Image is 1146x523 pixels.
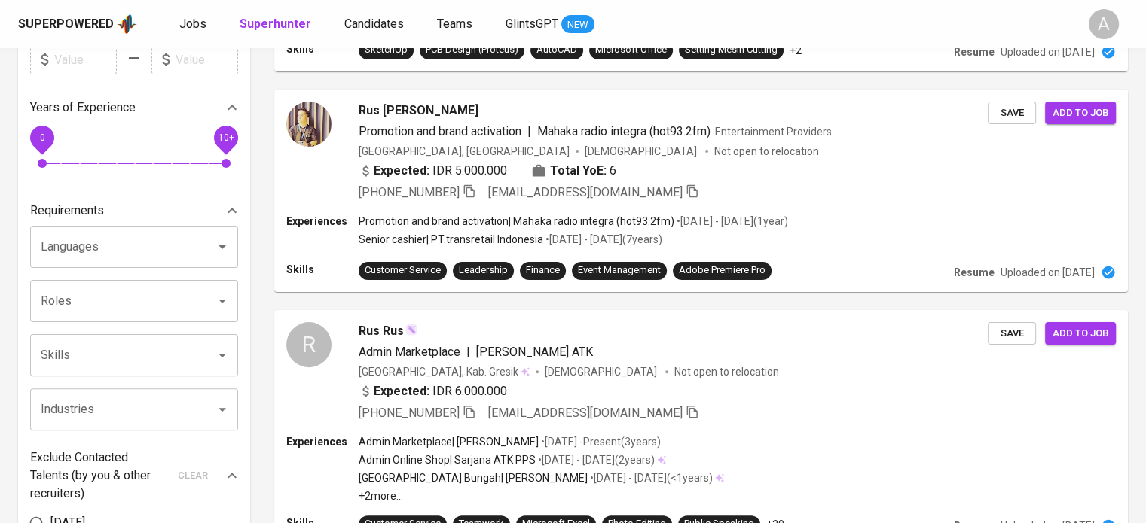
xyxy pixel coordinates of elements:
div: Exclude Contacted Talents (by you & other recruiters)clear [30,449,238,503]
p: Experiences [286,434,359,449]
button: Open [212,345,233,366]
input: Value [54,44,117,74]
p: Not open to relocation [674,364,779,379]
button: Add to job [1045,322,1116,345]
b: Superhunter [240,17,311,31]
p: Admin Online Shop | Sarjana ATK PPS [359,452,536,467]
button: Open [212,236,233,257]
div: AutoCAD [536,43,577,57]
a: Superhunter [240,15,314,34]
div: Requirements [30,196,238,226]
p: Skills [286,262,359,277]
span: | [466,343,470,361]
div: Finance [526,263,560,278]
span: Rus Rus [359,322,404,340]
span: GlintsGPT [506,17,558,31]
p: Skills [286,41,359,56]
span: Save [995,105,1028,122]
div: A [1089,9,1119,39]
p: Not open to relocation [714,144,819,159]
p: Uploaded on [DATE] [1001,44,1095,59]
span: [PHONE_NUMBER] [359,406,460,420]
p: Resume [954,44,995,59]
p: Admin Marketplace | [PERSON_NAME] [359,434,539,449]
span: Promotion and brand activation [359,124,521,138]
b: Expected: [374,382,429,400]
p: • [DATE] - [DATE] ( 1 year ) [674,214,788,229]
p: Uploaded on [DATE] [1001,265,1095,280]
span: [EMAIL_ADDRESS][DOMAIN_NAME] [488,406,683,420]
p: • [DATE] - [DATE] ( 7 years ) [543,232,662,247]
span: NEW [561,17,594,32]
a: Jobs [179,15,209,34]
div: Microsoft Office [595,43,667,57]
span: 6 [610,162,616,180]
div: Setting Mesin Cutting [685,43,778,57]
b: Total YoE: [550,162,607,180]
a: Superpoweredapp logo [18,13,137,35]
span: 10+ [218,132,234,143]
a: Candidates [344,15,407,34]
p: Exclude Contacted Talents (by you & other recruiters) [30,449,169,503]
p: +2 [790,43,802,58]
p: • [DATE] - [DATE] ( 2 years ) [536,452,655,467]
span: [DEMOGRAPHIC_DATA] [545,364,659,379]
div: Adobe Premiere Pro [679,263,766,278]
div: Years of Experience [30,93,238,123]
a: Teams [437,15,475,34]
div: PCB Design (Proteus) [426,43,518,57]
span: Mahaka radio integra (hot93.2fm) [537,124,711,138]
span: 0 [39,132,44,143]
a: Rus [PERSON_NAME]Promotion and brand activation|Mahaka radio integra (hot93.2fm)Entertainment Pro... [274,90,1128,292]
p: • [DATE] - Present ( 3 years ) [539,434,661,449]
div: IDR 6.000.000 [359,382,507,400]
p: Experiences [286,214,359,229]
span: Jobs [179,17,206,31]
p: • [DATE] - [DATE] ( <1 years ) [588,470,713,485]
span: Add to job [1053,105,1108,122]
p: Years of Experience [30,99,136,117]
span: [DEMOGRAPHIC_DATA] [585,144,699,159]
img: magic_wand.svg [405,324,417,336]
div: [GEOGRAPHIC_DATA], Kab. Gresik [359,364,530,379]
button: Open [212,399,233,420]
span: Save [995,325,1028,342]
b: Expected: [374,162,429,180]
img: eefd8b9cb70074e33a0d968bc2c71962.jpg [286,102,332,147]
p: [GEOGRAPHIC_DATA] Bungah | [PERSON_NAME] [359,470,588,485]
div: R [286,322,332,367]
img: app logo [117,13,137,35]
div: IDR 5.000.000 [359,162,507,180]
span: Entertainment Providers [715,126,832,138]
a: GlintsGPT NEW [506,15,594,34]
div: Leadership [459,263,508,278]
span: Admin Marketplace [359,345,460,359]
span: [PHONE_NUMBER] [359,185,460,199]
span: [EMAIL_ADDRESS][DOMAIN_NAME] [488,185,683,199]
span: Candidates [344,17,404,31]
span: [PERSON_NAME] ATK [476,345,593,359]
div: Customer Service [365,263,441,278]
div: Superpowered [18,16,114,33]
div: Event Management [578,263,661,278]
button: Add to job [1045,102,1116,125]
p: Resume [954,265,995,280]
span: Add to job [1053,325,1108,342]
button: Open [212,290,233,312]
input: Value [176,44,238,74]
button: Save [988,102,1036,125]
div: SketchUp [365,43,408,57]
div: [GEOGRAPHIC_DATA], [GEOGRAPHIC_DATA] [359,144,570,159]
p: Senior cashier | PT.transretail Indonesia [359,232,543,247]
span: Teams [437,17,472,31]
span: | [527,123,531,141]
p: Requirements [30,202,104,220]
p: Promotion and brand activation | Mahaka radio integra (hot93.2fm) [359,214,674,229]
span: Rus [PERSON_NAME] [359,102,478,120]
p: +2 more ... [359,488,724,503]
button: Save [988,322,1036,345]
